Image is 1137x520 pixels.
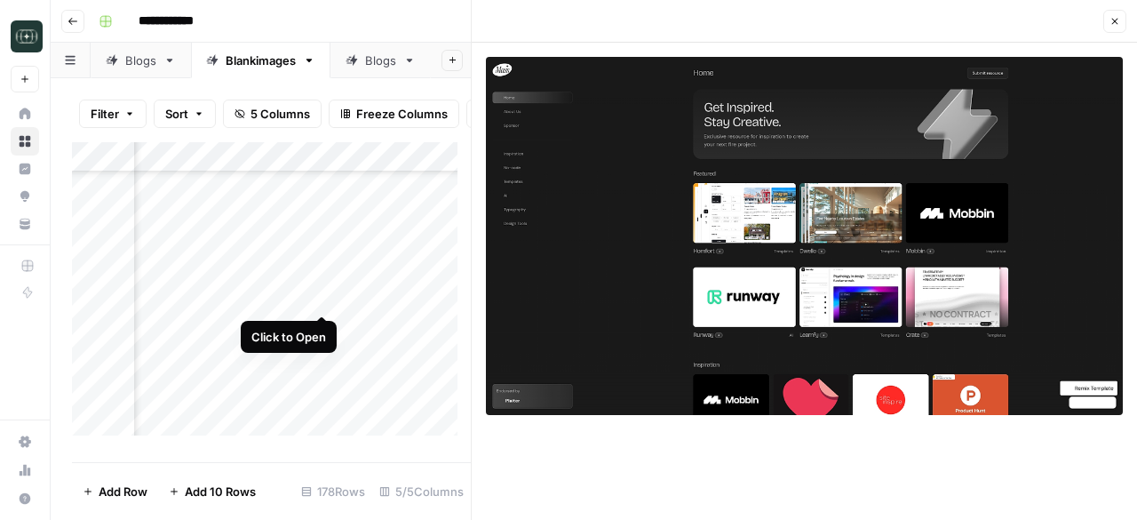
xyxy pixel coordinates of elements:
[11,210,39,238] a: Your Data
[165,105,188,123] span: Sort
[11,484,39,513] button: Help + Support
[223,100,322,128] button: 5 Columns
[91,43,191,78] a: Blogs
[79,100,147,128] button: Filter
[11,20,43,52] img: Catalyst Logo
[191,43,330,78] a: Blankimages
[356,105,448,123] span: Freeze Columns
[251,328,326,346] div: Click to Open
[330,43,431,78] a: Blogs
[365,52,396,69] div: Blogs
[11,155,39,183] a: Insights
[125,52,156,69] div: Blogs
[91,105,119,123] span: Filter
[11,14,39,59] button: Workspace: Catalyst
[11,428,39,456] a: Settings
[11,456,39,484] a: Usage
[329,100,459,128] button: Freeze Columns
[294,477,372,506] div: 178 Rows
[250,105,310,123] span: 5 Columns
[185,483,256,500] span: Add 10 Rows
[11,127,39,156] a: Browse
[11,182,39,211] a: Opportunities
[158,477,266,506] button: Add 10 Rows
[372,477,471,506] div: 5/5 Columns
[11,100,39,128] a: Home
[72,477,158,506] button: Add Row
[226,52,296,69] div: Blankimages
[486,57,1123,415] img: Row/Cell
[99,483,147,500] span: Add Row
[154,100,216,128] button: Sort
